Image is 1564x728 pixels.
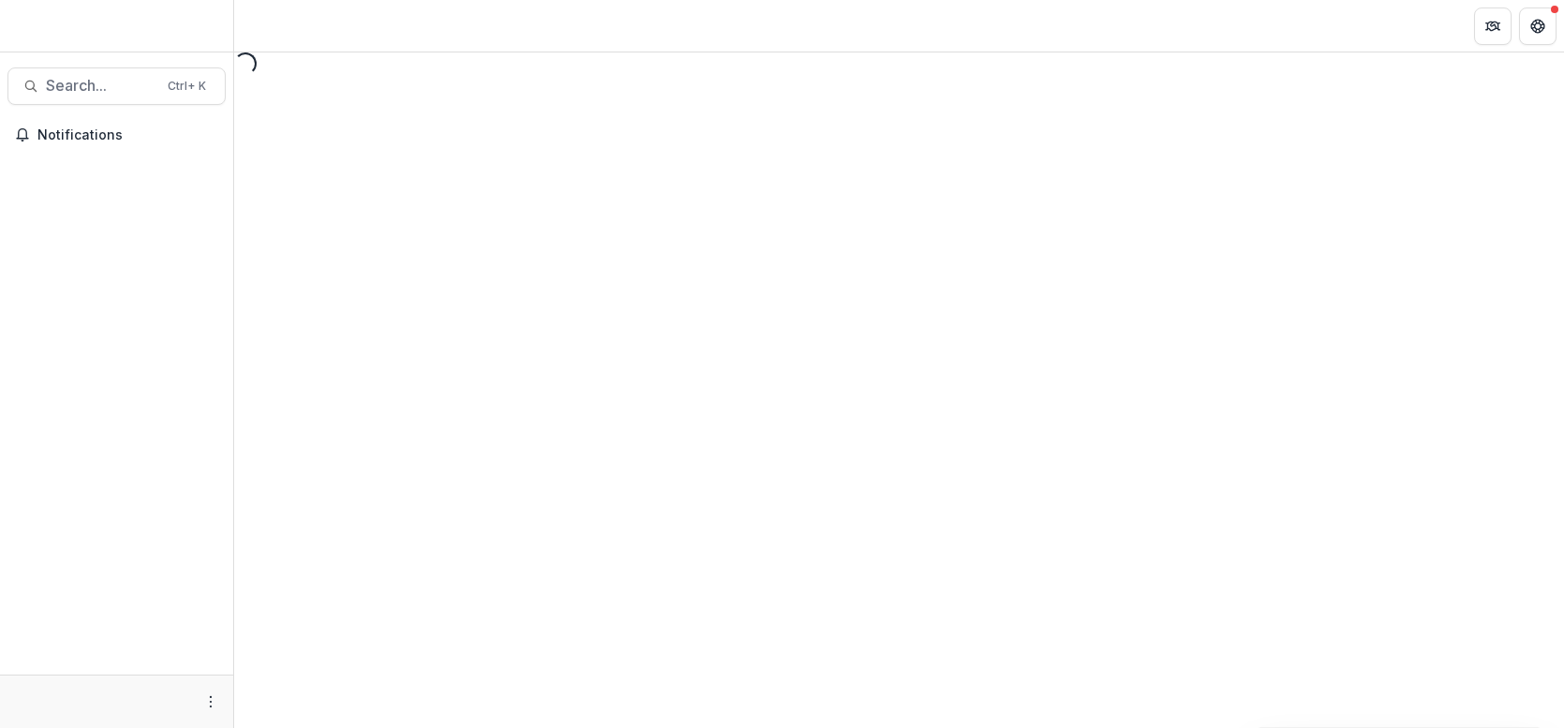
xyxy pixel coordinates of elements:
[7,120,226,150] button: Notifications
[7,67,226,105] button: Search...
[46,77,156,95] span: Search...
[199,691,222,713] button: More
[1519,7,1557,45] button: Get Help
[1474,7,1512,45] button: Partners
[164,76,210,97] div: Ctrl + K
[37,127,218,143] span: Notifications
